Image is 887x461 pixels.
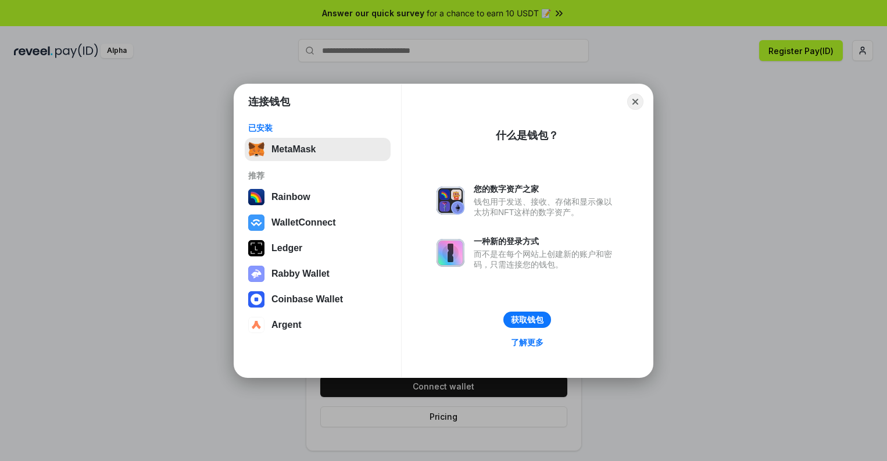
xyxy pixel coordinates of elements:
button: Close [627,94,643,110]
img: svg+xml,%3Csvg%20fill%3D%22none%22%20height%3D%2233%22%20viewBox%3D%220%200%2035%2033%22%20width%... [248,141,264,158]
div: Rabby Wallet [271,269,330,279]
div: MetaMask [271,144,316,155]
div: 钱包用于发送、接收、存储和显示像以太坊和NFT这样的数字资产。 [474,196,618,217]
div: 推荐 [248,170,387,181]
a: 了解更多 [504,335,550,350]
img: svg+xml,%3Csvg%20width%3D%2228%22%20height%3D%2228%22%20viewBox%3D%220%200%2028%2028%22%20fill%3D... [248,215,264,231]
div: 您的数字资产之家 [474,184,618,194]
button: Ledger [245,237,391,260]
button: WalletConnect [245,211,391,234]
button: MetaMask [245,138,391,161]
button: Rabby Wallet [245,262,391,285]
div: Coinbase Wallet [271,294,343,305]
img: svg+xml,%3Csvg%20xmlns%3D%22http%3A%2F%2Fwww.w3.org%2F2000%2Fsvg%22%20fill%3D%22none%22%20viewBox... [437,239,464,267]
div: 什么是钱包？ [496,128,559,142]
h1: 连接钱包 [248,95,290,109]
div: 获取钱包 [511,315,543,325]
button: Argent [245,313,391,337]
img: svg+xml,%3Csvg%20width%3D%22120%22%20height%3D%22120%22%20viewBox%3D%220%200%20120%20120%22%20fil... [248,189,264,205]
div: 而不是在每个网站上创建新的账户和密码，只需连接您的钱包。 [474,249,618,270]
div: Rainbow [271,192,310,202]
div: 已安装 [248,123,387,133]
img: svg+xml,%3Csvg%20width%3D%2228%22%20height%3D%2228%22%20viewBox%3D%220%200%2028%2028%22%20fill%3D... [248,317,264,333]
div: 一种新的登录方式 [474,236,618,246]
div: WalletConnect [271,217,336,228]
div: Argent [271,320,302,330]
img: svg+xml,%3Csvg%20xmlns%3D%22http%3A%2F%2Fwww.w3.org%2F2000%2Fsvg%22%20width%3D%2228%22%20height%3... [248,240,264,256]
div: Ledger [271,243,302,253]
img: svg+xml,%3Csvg%20xmlns%3D%22http%3A%2F%2Fwww.w3.org%2F2000%2Fsvg%22%20fill%3D%22none%22%20viewBox... [248,266,264,282]
div: 了解更多 [511,337,543,348]
button: 获取钱包 [503,312,551,328]
button: Coinbase Wallet [245,288,391,311]
img: svg+xml,%3Csvg%20width%3D%2228%22%20height%3D%2228%22%20viewBox%3D%220%200%2028%2028%22%20fill%3D... [248,291,264,308]
img: svg+xml,%3Csvg%20xmlns%3D%22http%3A%2F%2Fwww.w3.org%2F2000%2Fsvg%22%20fill%3D%22none%22%20viewBox... [437,187,464,215]
button: Rainbow [245,185,391,209]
